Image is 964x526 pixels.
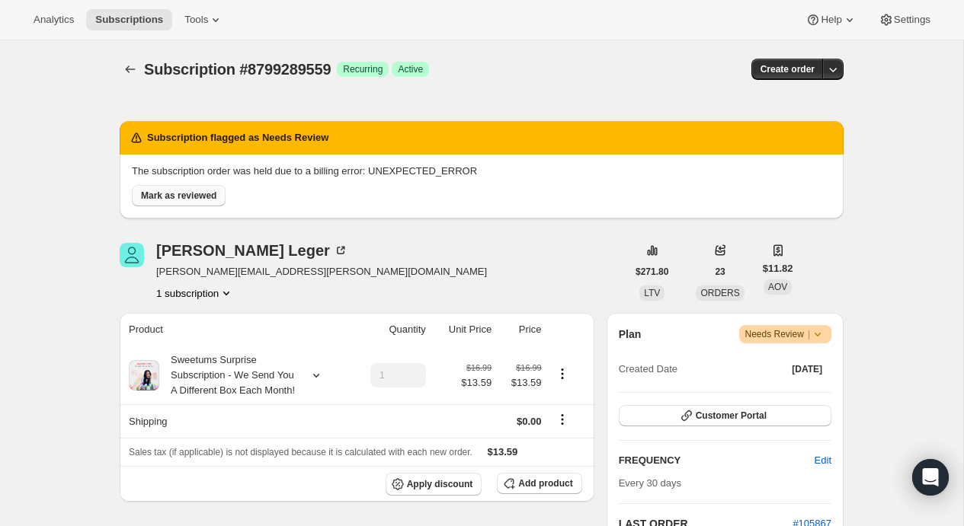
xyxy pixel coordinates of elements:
span: $0.00 [517,416,542,427]
span: Subscription #8799289559 [144,61,331,78]
th: Unit Price [431,313,496,346]
p: The subscription order was held due to a billing error: UNEXPECTED_ERROR [132,164,831,179]
span: [PERSON_NAME][EMAIL_ADDRESS][PERSON_NAME][DOMAIN_NAME] [156,264,487,279]
span: $13.59 [461,375,492,391]
span: Settings [894,14,930,26]
button: [DATE] [783,359,831,380]
button: Customer Portal [619,405,831,426]
h2: Subscription flagged as Needs Review [147,130,328,145]
span: Every 30 days [619,477,681,489]
button: Subscriptions [120,59,141,80]
button: Shipping actions [550,411,575,428]
span: Subscriptions [95,14,163,26]
th: Product [120,313,349,346]
span: $13.59 [488,446,518,457]
span: | [808,328,810,340]
button: Create order [751,59,824,80]
button: Settings [870,9,940,30]
span: Sales tax (if applicable) is not displayed because it is calculated with each new order. [129,447,472,457]
span: Help [821,14,841,26]
span: Needs Review [745,327,826,342]
span: $271.80 [636,266,668,278]
small: $16.99 [516,363,541,372]
button: Edit [805,448,841,473]
button: Tools [175,9,232,30]
button: Apply discount [386,473,482,496]
button: Add product [497,473,581,494]
span: Active [398,63,423,75]
th: Quantity [349,313,431,346]
span: Mary Leger [120,243,144,267]
span: $13.59 [501,375,541,391]
span: Tools [184,14,208,26]
span: Customer Portal [696,410,767,422]
span: $11.82 [763,261,793,276]
h2: Plan [619,327,642,342]
span: Analytics [34,14,74,26]
span: AOV [768,282,787,292]
button: Help [796,9,866,30]
button: Product actions [550,365,575,382]
span: Add product [518,477,572,489]
h2: FREQUENCY [619,453,815,468]
span: Created Date [619,362,677,377]
button: 23 [706,261,734,282]
span: Recurring [343,63,383,75]
span: Create order [761,63,815,75]
th: Price [496,313,546,346]
span: Edit [815,453,831,468]
span: [DATE] [792,363,822,375]
div: Open Intercom Messenger [912,459,949,496]
div: Sweetums Surprise Subscription - We Send You A Different Box Each Month! [159,352,296,398]
small: $16.99 [466,363,492,372]
span: Apply discount [407,478,473,490]
span: 23 [715,266,725,278]
button: Mark as reviewed [132,185,226,206]
button: $271.80 [626,261,677,282]
div: [PERSON_NAME] Leger [156,243,348,258]
span: ORDERS [700,288,739,298]
button: Analytics [24,9,83,30]
button: Product actions [156,285,234,301]
span: Mark as reviewed [141,190,216,202]
span: LTV [644,288,660,298]
button: Subscriptions [86,9,172,30]
th: Shipping [120,404,349,438]
img: product img [129,360,159,391]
